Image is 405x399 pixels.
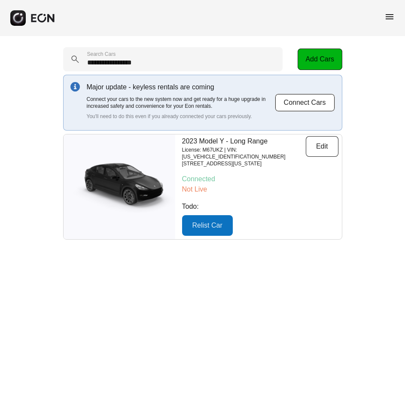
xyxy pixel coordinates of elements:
[70,82,80,91] img: info
[182,136,306,146] p: 2023 Model Y - Long Range
[306,136,338,157] button: Edit
[182,174,338,184] p: Connected
[87,113,275,120] p: You'll need to do this even if you already connected your cars previously.
[64,159,175,215] img: car
[87,51,116,58] label: Search Cars
[182,184,338,195] p: Not Live
[384,12,395,22] span: menu
[182,215,233,236] button: Relist Car
[182,146,306,160] p: License: M67UKZ | VIN: [US_VEHICLE_IDENTIFICATION_NUMBER]
[87,82,275,92] p: Major update - keyless rentals are coming
[182,160,306,167] p: [STREET_ADDRESS][US_STATE]
[87,96,275,110] p: Connect your cars to the new system now and get ready for a huge upgrade in increased safety and ...
[298,49,342,70] button: Add Cars
[182,201,338,212] p: Todo:
[275,94,335,112] button: Connect Cars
